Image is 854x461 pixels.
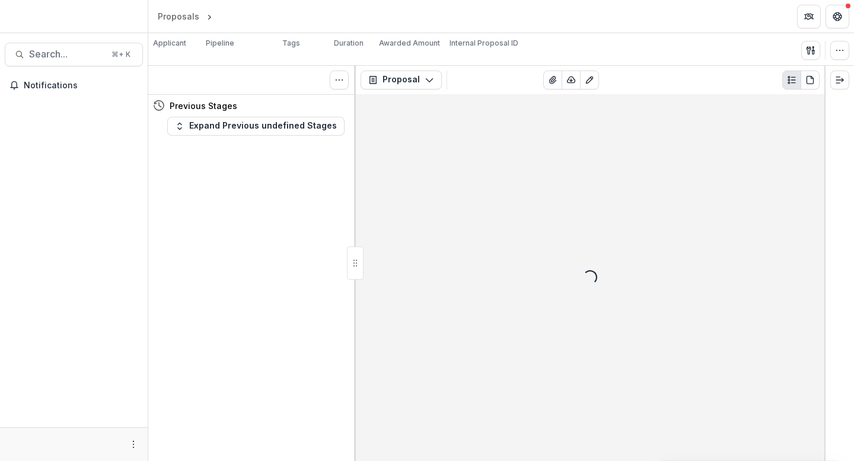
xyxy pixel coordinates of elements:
span: Search... [29,49,104,60]
button: Edit as form [580,71,599,89]
button: Notifications [5,76,143,95]
button: Expand right [830,71,849,89]
span: Notifications [24,81,138,91]
button: Search... [5,43,143,66]
div: Proposals [158,10,199,23]
p: Internal Proposal ID [450,38,518,49]
p: Duration [334,38,364,49]
a: Proposals [153,8,204,25]
button: View Attached Files [543,71,562,89]
p: Awarded Amount [379,38,440,49]
button: Expand Previous undefined Stages [167,117,345,136]
p: Tags [282,38,300,49]
button: More [126,437,141,452]
div: ⌘ + K [109,48,133,61]
button: Get Help [826,5,849,28]
p: Applicant [153,38,186,49]
button: PDF view [801,71,820,89]
button: Plaintext view [782,71,801,89]
h4: Previous Stages [170,100,237,112]
button: Proposal [361,71,442,89]
nav: breadcrumb [153,8,265,25]
button: Partners [797,5,821,28]
p: Pipeline [206,38,234,49]
button: Toggle View Cancelled Tasks [330,71,349,89]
